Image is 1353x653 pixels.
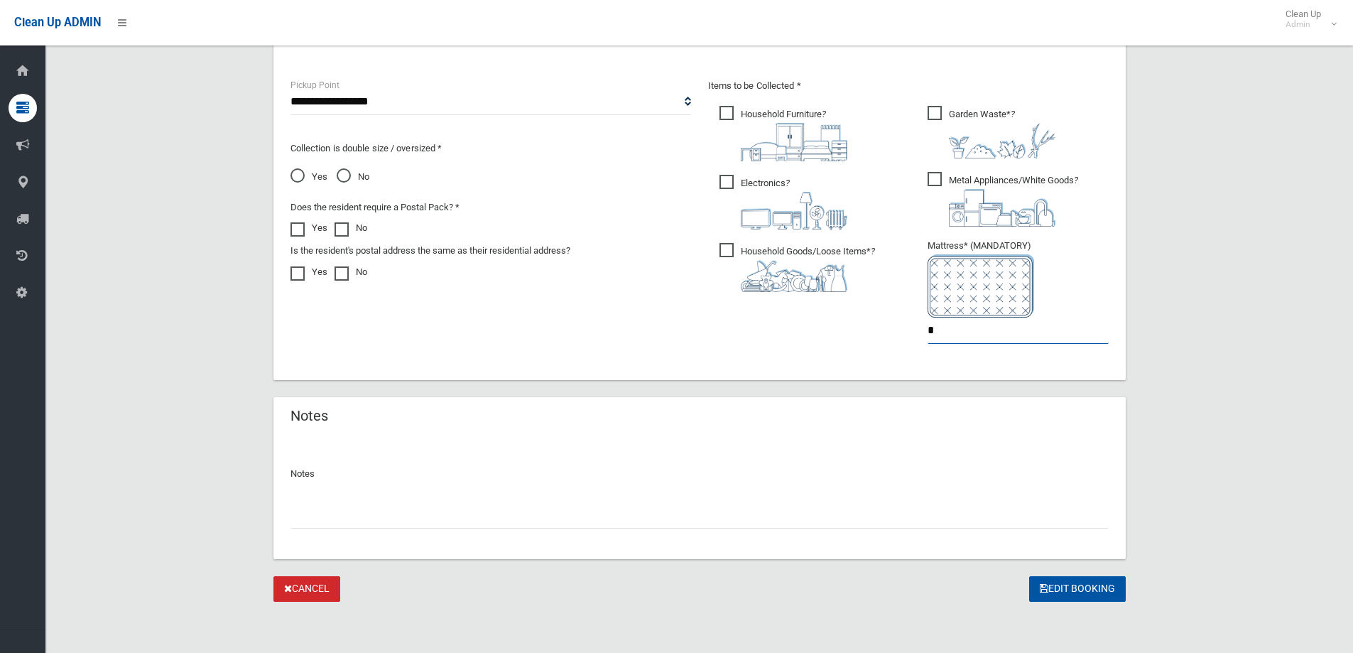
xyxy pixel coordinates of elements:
[928,106,1055,158] span: Garden Waste*
[273,576,340,603] a: Cancel
[741,123,847,161] img: aa9efdbe659d29b613fca23ba79d85cb.png
[719,106,847,161] span: Household Furniture
[14,16,101,29] span: Clean Up ADMIN
[335,220,367,237] label: No
[1278,9,1335,30] span: Clean Up
[290,242,570,259] label: Is the resident's postal address the same as their residential address?
[741,246,875,292] i: ?
[719,243,875,292] span: Household Goods/Loose Items*
[928,254,1034,318] img: e7408bece873d2c1783593a074e5cb2f.png
[290,140,691,157] p: Collection is double size / oversized *
[290,264,327,281] label: Yes
[1286,19,1321,30] small: Admin
[928,172,1078,227] span: Metal Appliances/White Goods
[335,264,367,281] label: No
[928,240,1109,318] span: Mattress* (MANDATORY)
[337,168,369,185] span: No
[949,189,1055,227] img: 36c1b0289cb1767239cdd3de9e694f19.png
[290,220,327,237] label: Yes
[273,402,345,430] header: Notes
[741,109,847,161] i: ?
[741,178,847,230] i: ?
[708,77,1109,95] p: Items to be Collected *
[1029,576,1126,603] button: Edit Booking
[949,175,1078,227] i: ?
[741,192,847,230] img: 394712a680b73dbc3d2a6a3a7ffe5a07.png
[290,465,1109,482] p: Notes
[290,168,327,185] span: Yes
[719,175,847,230] span: Electronics
[741,260,847,292] img: b13cc3517677393f34c0a387616ef184.png
[949,109,1055,158] i: ?
[290,199,460,216] label: Does the resident require a Postal Pack? *
[949,123,1055,158] img: 4fd8a5c772b2c999c83690221e5242e0.png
